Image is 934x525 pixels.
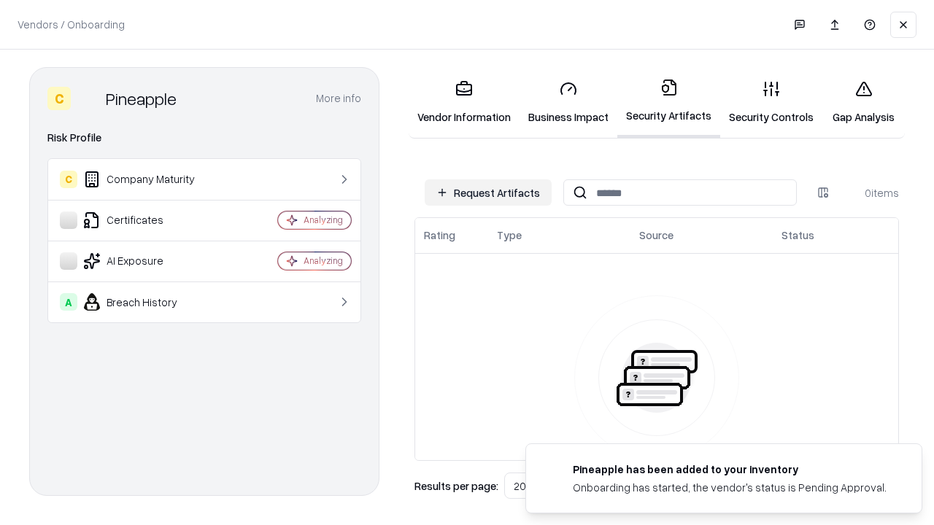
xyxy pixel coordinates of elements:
[106,87,177,110] div: Pineapple
[520,69,617,136] a: Business Impact
[18,17,125,32] p: Vendors / Onboarding
[573,462,887,477] div: Pineapple has been added to your inventory
[60,171,234,188] div: Company Maturity
[544,462,561,479] img: pineappleenergy.com
[781,227,814,243] div: Status
[841,185,899,201] div: 0 items
[414,478,498,494] p: Results per page:
[316,85,361,112] button: More info
[409,69,520,136] a: Vendor Information
[424,227,455,243] div: Rating
[60,293,77,311] div: A
[617,67,720,138] a: Security Artifacts
[60,293,234,311] div: Breach History
[47,129,361,147] div: Risk Profile
[47,87,71,110] div: C
[639,227,674,243] div: Source
[60,211,234,229] div: Certificates
[720,69,822,136] a: Security Controls
[573,480,887,495] div: Onboarding has started, the vendor's status is Pending Approval.
[497,227,522,243] div: Type
[822,69,905,136] a: Gap Analysis
[304,254,343,267] div: Analyzing
[60,171,77,188] div: C
[77,87,100,110] img: Pineapple
[60,252,234,270] div: AI Exposure
[304,214,343,226] div: Analyzing
[425,179,552,206] button: Request Artifacts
